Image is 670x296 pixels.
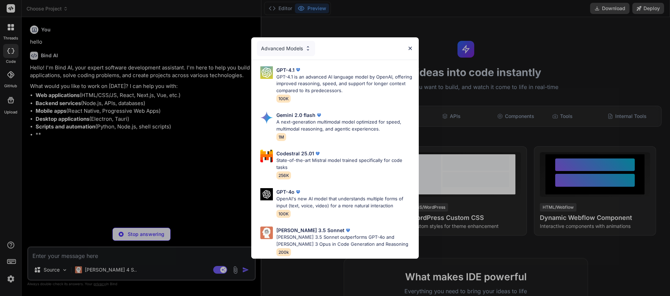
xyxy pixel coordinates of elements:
img: Pick Models [260,66,273,79]
img: Pick Models [260,111,273,124]
img: Pick Models [260,150,273,162]
div: Advanced Models [257,41,315,56]
img: premium [295,66,301,73]
span: 100K [276,210,291,218]
span: 100K [276,95,291,103]
p: GPT-4o [276,188,295,195]
img: premium [314,150,321,157]
img: premium [344,227,351,234]
p: [PERSON_NAME] 3.5 Sonnet [276,227,344,234]
img: premium [295,188,301,195]
p: State-of-the-art Mistral model trained specifically for code tasks [276,157,413,171]
p: GPT-4.1 is an advanced AI language model by OpenAI, offering improved reasoning, speed, and suppo... [276,74,413,94]
span: 1M [276,133,286,141]
img: premium [315,112,322,119]
img: Pick Models [260,188,273,200]
img: Pick Models [260,227,273,239]
p: OpenAI's new AI model that understands multiple forms of input (text, voice, video) for a more na... [276,195,413,209]
p: GPT-4.1 [276,66,295,74]
p: Gemini 2.0 flash [276,111,315,119]
img: close [407,45,413,51]
span: 256K [276,171,291,179]
p: [PERSON_NAME] 3.5 Sonnet outperforms GPT-4o and [PERSON_NAME] 3 Opus in Code Generation and Reaso... [276,234,413,247]
span: 200k [276,248,291,256]
p: A next-generation multimodal model optimized for speed, multimodal reasoning, and agentic experie... [276,119,413,132]
img: Pick Models [305,45,311,51]
p: Codestral 25.01 [276,150,314,157]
